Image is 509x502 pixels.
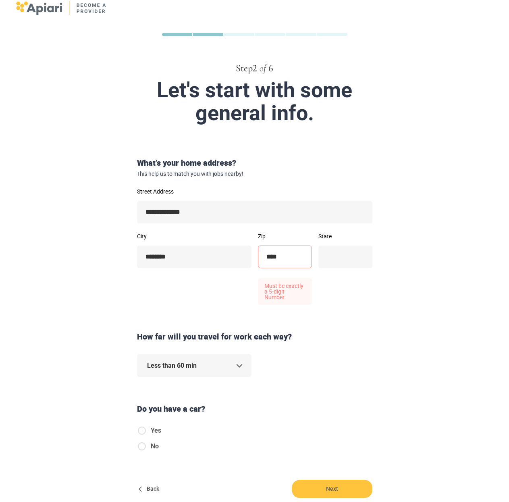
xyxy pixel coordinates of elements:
[16,1,107,15] img: logo
[137,233,251,239] label: City
[151,426,161,435] span: Yes
[137,480,163,498] button: Back
[137,171,372,177] span: This help us to match you with jobs nearby!
[137,189,372,194] label: Street Address
[137,354,251,377] div: Less than 60 min
[48,62,461,75] div: Step 2 6
[260,64,266,73] span: of
[134,331,376,343] div: How far will you travel for work each way?
[258,233,312,239] label: Zip
[258,278,312,305] p: Must be exactly a 5-digit Number.
[137,426,168,457] div: hasCar
[134,157,376,177] div: What’s your home address?
[134,403,376,415] div: Do you have a car?
[292,480,372,498] button: Next
[64,79,445,125] div: Let's start with some general info.
[318,233,372,239] label: State
[151,442,159,451] span: No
